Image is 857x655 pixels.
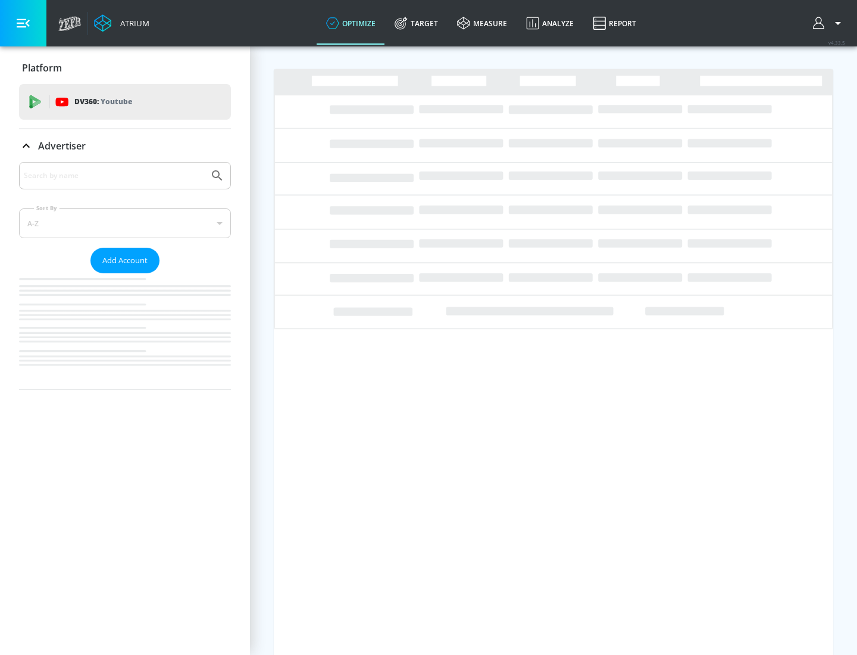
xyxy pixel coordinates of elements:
span: Add Account [102,254,148,267]
nav: list of Advertiser [19,273,231,389]
p: Advertiser [38,139,86,152]
div: A-Z [19,208,231,238]
a: Analyze [517,2,583,45]
a: Report [583,2,646,45]
button: Add Account [90,248,159,273]
div: Advertiser [19,129,231,163]
div: Atrium [115,18,149,29]
a: Target [385,2,448,45]
a: measure [448,2,517,45]
span: v 4.33.5 [828,39,845,46]
a: optimize [317,2,385,45]
p: Youtube [101,95,132,108]
label: Sort By [34,204,60,212]
div: Advertiser [19,162,231,389]
input: Search by name [24,168,204,183]
div: Platform [19,51,231,85]
p: Platform [22,61,62,74]
p: DV360: [74,95,132,108]
a: Atrium [94,14,149,32]
div: DV360: Youtube [19,84,231,120]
